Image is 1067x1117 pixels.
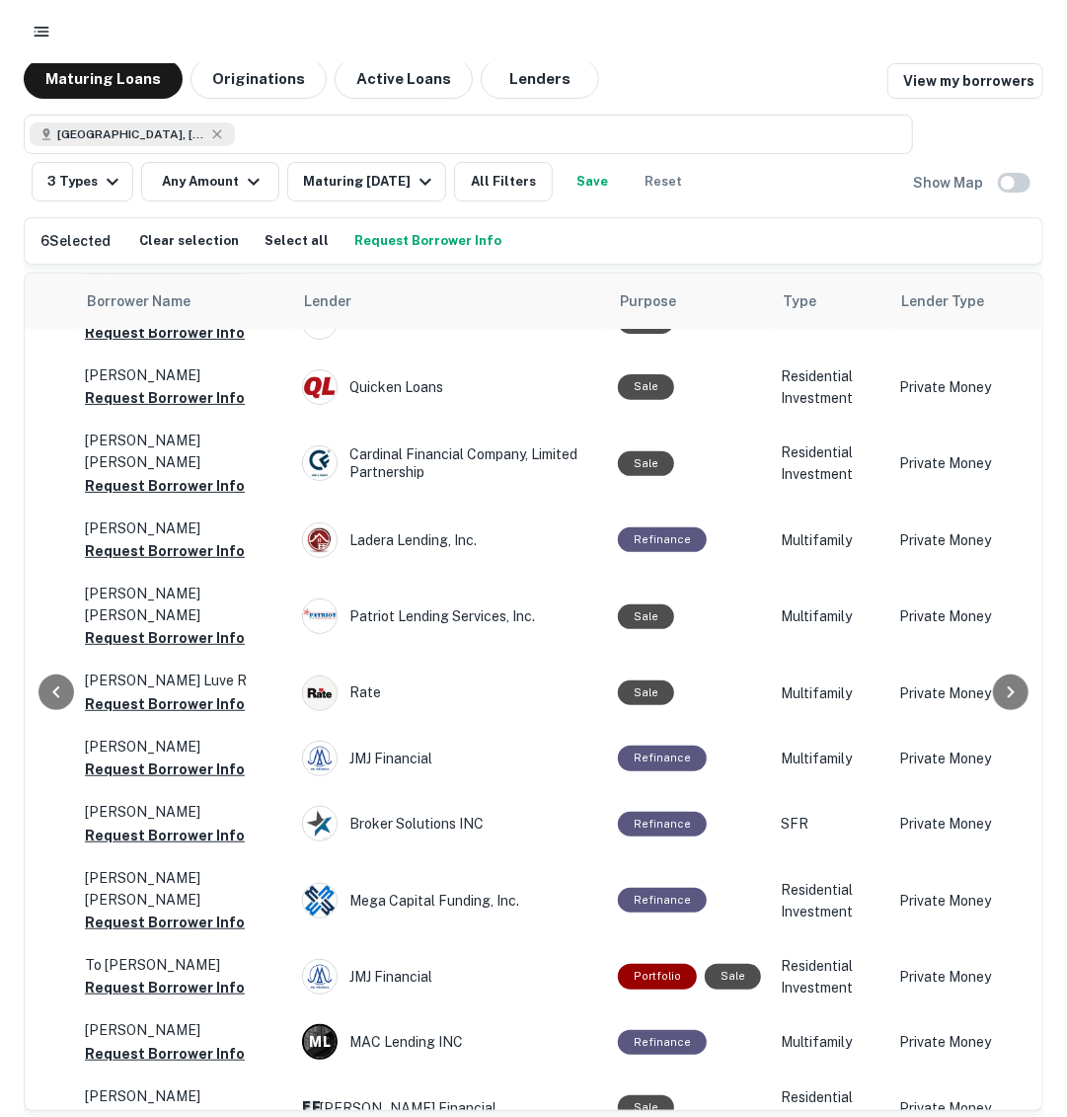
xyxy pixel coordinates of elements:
p: Residential Investment [781,365,879,409]
p: Private Money [899,376,1057,398]
div: Broker Solutions INC [302,806,598,841]
img: picture [303,807,337,840]
div: Ladera Lending, Inc. [302,522,598,558]
p: Residential Investment [781,955,879,998]
p: Residential Investment [781,441,879,485]
div: This loan purpose was for refinancing [618,812,707,837]
h6: 6 Selected [40,230,111,252]
div: MAC Lending INC [302,1024,598,1060]
button: Save your search to get updates of matches that match your search criteria. [561,162,624,201]
button: Request Borrower Info [85,976,245,999]
th: Type [771,274,889,329]
img: picture [303,446,337,480]
button: Originations [191,59,327,99]
div: This loan purpose was for refinancing [618,1030,707,1055]
p: [PERSON_NAME] [85,518,282,539]
button: Request Borrower Info [85,386,245,410]
th: Purpose [608,274,771,329]
img: picture [303,884,337,918]
p: [PERSON_NAME] [PERSON_NAME] [85,430,282,473]
img: picture [303,960,337,994]
p: Private Money [899,813,1057,835]
button: Request Borrower Info [85,626,245,650]
div: Sale [618,604,674,629]
a: View my borrowers [887,63,1043,99]
div: Sale [618,451,674,476]
img: picture [303,599,337,633]
p: Multifamily [781,682,879,704]
div: Mega Capital Funding, Inc. [302,883,598,918]
p: Private Money [899,748,1057,769]
p: Private Money [899,529,1057,551]
button: Request Borrower Info [85,758,245,781]
h6: Show Map [913,172,986,194]
div: Sale [705,964,761,989]
div: This is a portfolio loan with 2 properties [618,964,697,989]
button: Select all [260,226,334,256]
img: picture [303,742,337,775]
p: [PERSON_NAME] [85,736,282,758]
button: Maturing Loans [24,59,183,99]
div: This loan purpose was for refinancing [618,527,707,552]
button: Reset [632,162,695,201]
span: Purpose [620,289,676,313]
iframe: Chat Widget [968,959,1067,1054]
span: Lender Type [901,289,985,313]
div: This loan purpose was for refinancing [618,888,707,913]
button: Active Loans [335,59,473,99]
img: picture [303,523,337,557]
div: JMJ Financial [302,741,598,776]
p: Residential Investment [781,879,879,922]
button: Request Borrower Info [85,911,245,934]
p: Private Money [899,966,1057,988]
p: Multifamily [781,748,879,769]
th: Lender Type [889,274,1067,329]
img: picture [303,370,337,404]
p: SFR [781,813,879,835]
button: Request Borrower Info [85,1042,245,1066]
p: Private Money [899,452,1057,474]
p: [PERSON_NAME] [85,801,282,823]
p: Multifamily [781,1031,879,1053]
span: Lender [304,289,351,313]
p: [PERSON_NAME] [PERSON_NAME] [85,583,282,626]
p: Multifamily [781,529,879,551]
p: Private Money [899,605,1057,627]
p: Private Money [899,890,1057,912]
button: All Filters [454,162,553,201]
p: Private Money [899,1031,1057,1053]
p: Private Money [899,682,1057,704]
button: Clear selection [134,226,244,256]
p: [PERSON_NAME] [85,364,282,386]
div: Patriot Lending Services, Inc. [302,598,598,634]
th: Lender [292,274,608,329]
p: Multifamily [781,605,879,627]
div: This loan purpose was for refinancing [618,746,707,770]
button: Lenders [481,59,599,99]
button: 3 Types [32,162,133,201]
p: To [PERSON_NAME] [85,954,282,976]
button: Request Borrower Info [85,321,245,345]
p: M L [310,1032,331,1053]
div: Cardinal Financial Company, Limited Partnership [302,445,598,481]
button: Any Amount [141,162,279,201]
div: Maturing [DATE] [303,170,437,194]
p: [PERSON_NAME] [PERSON_NAME] [85,867,282,911]
div: JMJ Financial [302,959,598,995]
button: Request Borrower Info [85,692,245,716]
span: [GEOGRAPHIC_DATA], [GEOGRAPHIC_DATA], [GEOGRAPHIC_DATA] [57,125,205,143]
button: Maturing [DATE] [287,162,446,201]
div: Sale [618,680,674,705]
th: Borrower Name [75,274,292,329]
img: picture [303,677,337,710]
span: Borrower Name [87,289,191,313]
div: Rate [302,676,598,711]
div: Sale [618,374,674,399]
p: [PERSON_NAME] [85,1085,282,1107]
p: [PERSON_NAME] [85,1019,282,1041]
button: Request Borrower Info [349,226,506,256]
button: Request Borrower Info [85,824,245,847]
button: Request Borrower Info [85,539,245,563]
div: Quicken Loans [302,369,598,405]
